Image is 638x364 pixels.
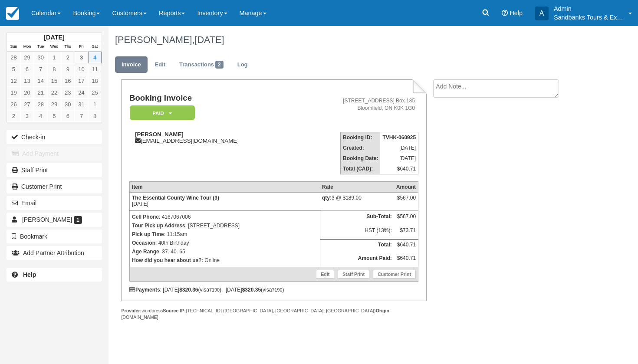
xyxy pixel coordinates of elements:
div: : [DATE] (visa ), [DATE] (visa ) [129,287,418,293]
img: checkfront-main-nav-mini-logo.png [6,7,19,20]
th: Mon [20,42,34,52]
strong: Provider: [121,308,141,313]
th: Booking ID: [341,132,381,143]
p: : 40th Birthday [132,239,318,247]
th: Amount [394,182,418,193]
span: 1 [74,216,82,224]
th: Wed [47,42,61,52]
td: [DATE] [380,143,418,153]
strong: [PERSON_NAME] [135,131,184,138]
a: 4 [88,52,102,63]
p: : 11:15am [132,230,318,239]
p: : [STREET_ADDRESS] [132,221,318,230]
a: 28 [7,52,20,63]
th: Total: [320,239,394,253]
a: 3 [20,110,34,122]
th: Item [129,182,320,193]
button: Email [7,196,102,210]
a: 1 [47,52,61,63]
th: Thu [61,42,75,52]
a: 5 [7,63,20,75]
a: 6 [20,63,34,75]
a: 7 [75,110,88,122]
span: [PERSON_NAME] [22,216,72,223]
a: Edit [148,56,172,73]
strong: How did you hear about us? [132,257,202,263]
a: 21 [34,87,47,98]
div: A [535,7,549,20]
p: : Online [132,256,318,265]
h1: Booking Invoice [129,94,297,103]
b: Help [23,271,36,278]
a: 23 [61,87,75,98]
strong: The Essential County Wine Tour (3) [132,195,219,201]
th: Sub-Total: [320,211,394,225]
td: $73.71 [394,225,418,239]
td: $640.71 [380,164,418,174]
span: [DATE] [194,34,224,45]
strong: qty [322,195,332,201]
a: Customer Print [7,180,102,193]
i: Help [502,10,508,16]
strong: Age Range [132,249,159,255]
p: Sandbanks Tours & Experiences [554,13,623,22]
td: $567.00 [394,211,418,225]
a: 29 [47,98,61,110]
div: $567.00 [396,195,416,208]
a: [PERSON_NAME] 1 [7,213,102,226]
td: $640.71 [394,239,418,253]
a: 30 [61,98,75,110]
a: 17 [75,75,88,87]
a: Paid [129,105,192,121]
a: 19 [7,87,20,98]
a: 8 [47,63,61,75]
strong: Occasion [132,240,155,246]
a: 6 [61,110,75,122]
a: 24 [75,87,88,98]
a: 27 [20,98,34,110]
a: Edit [316,270,334,279]
a: 8 [88,110,102,122]
a: 15 [47,75,61,87]
strong: TVHK-060925 [382,134,416,141]
th: Fri [75,42,88,52]
th: Created: [341,143,381,153]
a: 26 [7,98,20,110]
a: 7 [34,63,47,75]
a: 2 [7,110,20,122]
a: 1 [88,98,102,110]
address: [STREET_ADDRESS] Box 185 Bloomfield, ON K0K 1G0 [301,97,415,112]
p: Admin [554,4,623,13]
strong: Source IP: [163,308,186,313]
a: 14 [34,75,47,87]
a: 4 [34,110,47,122]
a: Staff Print [7,163,102,177]
a: 16 [61,75,75,87]
strong: [DATE] [44,34,64,41]
a: 12 [7,75,20,87]
strong: Origin [376,308,389,313]
a: 5 [47,110,61,122]
th: Total (CAD): [341,164,381,174]
a: 13 [20,75,34,87]
span: 2 [215,61,224,69]
td: $640.71 [394,253,418,267]
button: Add Payment [7,147,102,161]
td: [DATE] [380,153,418,164]
th: Amount Paid: [320,253,394,267]
a: 31 [75,98,88,110]
a: 11 [88,63,102,75]
th: Sat [88,42,102,52]
button: Check-in [7,130,102,144]
small: 7190 [209,287,220,292]
a: 29 [20,52,34,63]
a: Transactions2 [173,56,230,73]
button: Bookmark [7,230,102,243]
a: Help [7,268,102,282]
strong: Pick up Time [132,231,164,237]
strong: $320.35 [242,287,261,293]
a: 22 [47,87,61,98]
th: Sun [7,42,20,52]
p: : 4167067006 [132,213,318,221]
button: Add Partner Attribution [7,246,102,260]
